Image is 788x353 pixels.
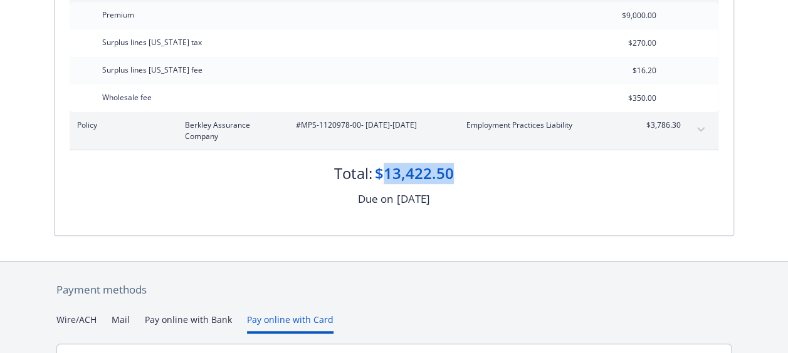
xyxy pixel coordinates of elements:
[102,9,134,20] span: Premium
[56,313,97,334] button: Wire/ACH
[247,313,334,334] button: Pay online with Card
[185,120,276,142] span: Berkley Assurance Company
[582,89,664,108] input: 0.00
[334,163,372,184] div: Total:
[358,191,393,207] div: Due on
[582,6,664,25] input: 0.00
[102,64,202,75] span: Surplus lines [US_STATE] fee
[296,120,446,131] span: #MPS-1120978-00 - [DATE]-[DATE]
[691,120,711,140] button: expand content
[466,120,614,131] span: Employment Practices Liability
[375,163,454,184] div: $13,422.50
[77,120,165,131] span: Policy
[102,37,202,48] span: Surplus lines [US_STATE] tax
[634,120,681,131] span: $3,786.30
[56,282,732,298] div: Payment methods
[102,92,152,103] span: Wholesale fee
[70,112,718,150] div: PolicyBerkley Assurance Company#MPS-1120978-00- [DATE]-[DATE]Employment Practices Liability$3,786...
[145,313,232,334] button: Pay online with Bank
[582,34,664,53] input: 0.00
[112,313,130,334] button: Mail
[397,191,430,207] div: [DATE]
[582,61,664,80] input: 0.00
